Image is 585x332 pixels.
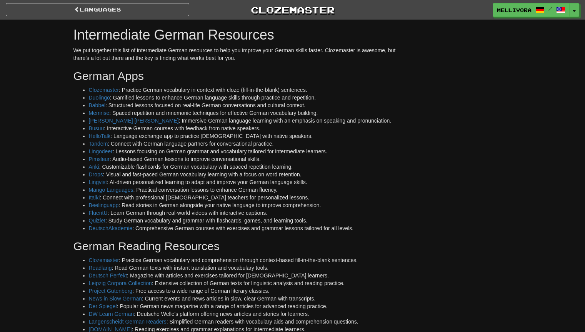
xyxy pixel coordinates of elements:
a: Clozemaster [89,87,119,93]
li: : Structured lessons focused on real-life German conversations and cultural context. [89,101,400,109]
a: Lingodeer [89,148,113,154]
a: Leipzig Corpora Collection [89,280,152,286]
a: Pimsleur [89,156,110,162]
a: Project Gutenberg [89,288,133,294]
li: : AI-driven personalized learning to adapt and improve your German language skills. [89,178,400,186]
a: Babbel [89,102,106,108]
h2: German Reading Resources [73,240,400,252]
a: Clozemaster [89,257,119,263]
li: : Interactive German courses with feedback from native speakers. [89,124,400,132]
a: Duolingo [89,95,110,101]
a: Deutsch Perfekt [89,272,127,279]
a: News in Slow German [89,295,142,302]
span: Mellivora [497,7,532,13]
a: Mango Languages [89,187,133,193]
li: : Read stories in German alongside your native language to improve comprehension. [89,201,400,209]
a: Lingvist [89,179,107,185]
li: : Study German vocabulary and grammar with flashcards, games, and learning tools. [89,217,400,224]
a: Quizlet [89,217,106,224]
span: / [548,6,552,12]
a: Drops [89,171,103,178]
h2: German Apps [73,70,400,82]
li: : Read German texts with instant translation and vocabulary tools. [89,264,400,272]
li: : Spaced repetition and mnemonic techniques for effective German vocabulary building. [89,109,400,117]
h1: Intermediate German Resources [73,27,400,43]
li: : Practice German vocabulary and comprehension through context-based fill-in-the-blank sentences. [89,256,400,264]
a: [PERSON_NAME] [PERSON_NAME] [89,118,179,124]
li: : Comprehensive German courses with exercises and grammar lessons tailored for all levels. [89,224,400,232]
a: Langenscheidt German Readers [89,319,167,325]
li: : Lessons focusing on German grammar and vocabulary tailored for intermediate learners. [89,148,400,155]
li: : Simplified German readers with vocabulary aids and comprehension questions. [89,318,400,325]
a: HelloTalk [89,133,111,139]
li: : Audio-based German lessons to improve conversational skills. [89,155,400,163]
li: : Popular German news magazine with a range of articles for advanced reading practice. [89,302,400,310]
li: : Connect with professional [DEMOGRAPHIC_DATA] teachers for personalized lessons. [89,194,400,201]
li: : Language exchange app to practice [DEMOGRAPHIC_DATA] with native speakers. [89,132,400,140]
li: : Magazine with articles and exercises tailored for [DEMOGRAPHIC_DATA] learners. [89,272,400,279]
a: Clozemaster [201,3,384,17]
a: Mellivora / [493,3,570,17]
p: We put together this list of intermediate German resources to help you improve your German skills... [73,46,400,62]
li: : Extensive collection of German texts for linguistic analysis and reading practice. [89,279,400,287]
a: Memrise [89,110,110,116]
li: : Visual and fast-paced German vocabulary learning with a focus on word retention. [89,171,400,178]
li: : Free access to a wide range of German literary classics. [89,287,400,295]
a: DeutschAkademie [89,225,133,231]
a: Italki [89,194,100,201]
a: FluentU [89,210,108,216]
li: : Connect with German language partners for conversational practice. [89,140,400,148]
a: Languages [6,3,189,16]
li: : Deutsche Welle's platform offering news articles and stories for learners. [89,310,400,318]
a: Busuu [89,125,104,131]
a: Der Spiegel [89,303,117,309]
li: : Gamified lessons to enhance German language skills through practice and repetition. [89,94,400,101]
a: Anki [89,164,99,170]
li: : Practice German vocabulary in context with cloze (fill-in-the-blank) sentences. [89,86,400,94]
li: : Customizable flashcards for German vocabulary with spaced repetition learning. [89,163,400,171]
a: DW Learn German [89,311,134,317]
li: : Practical conversation lessons to enhance German fluency. [89,186,400,194]
li: : Current events and news articles in slow, clear German with transcripts. [89,295,400,302]
a: Tandem [89,141,108,147]
a: Readlang [89,265,112,271]
a: Beelinguapp [89,202,119,208]
li: : Immersive German language learning with an emphasis on speaking and pronunciation. [89,117,400,124]
li: : Learn German through real-world videos with interactive captions. [89,209,400,217]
